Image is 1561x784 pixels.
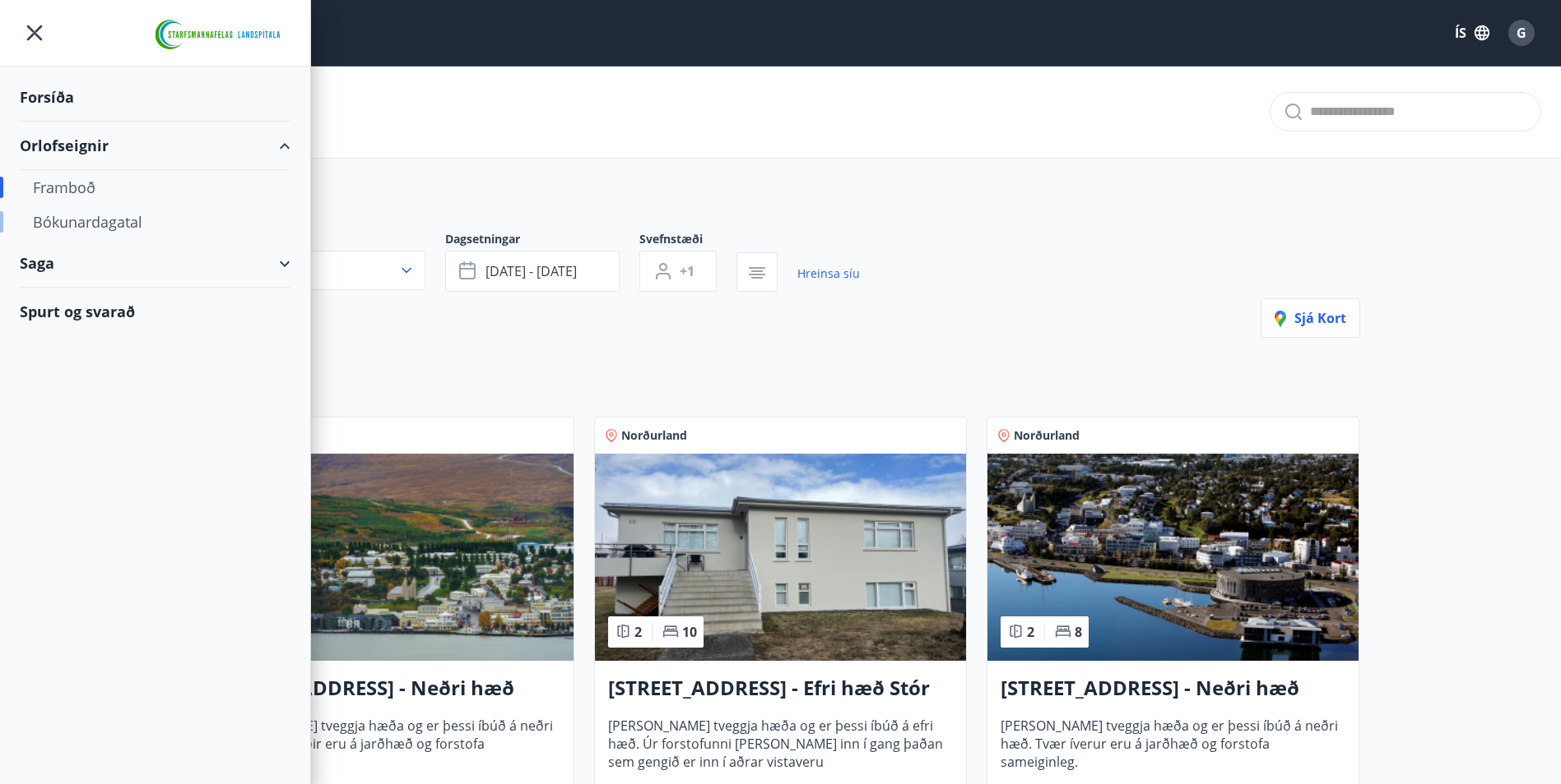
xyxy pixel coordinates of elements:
div: Bókunardagatal [33,205,277,239]
button: [DATE] - [DATE] [445,251,620,292]
span: 10 [682,623,697,641]
img: Paella dish [202,454,574,661]
span: Sjá kort [1275,309,1346,327]
button: Allt [202,251,425,290]
div: Spurt og svarað [20,288,290,335]
div: Orlofseignir [20,122,290,170]
button: ÍS [1446,18,1498,48]
div: Forsíða [20,73,290,122]
span: [PERSON_NAME] tveggja hæða og er þessi íbúð á neðri hæð. Tvær íbúðir eru á jarðhæð og forstofa sa... [216,717,560,771]
button: G [1502,13,1541,53]
span: 2 [634,623,642,641]
span: 2 [1027,623,1034,641]
h3: [STREET_ADDRESS] - Neðri hæð íbúð 2 [1001,674,1345,703]
span: Dagsetningar [445,231,639,251]
span: [DATE] - [DATE] [485,262,577,280]
button: +1 [639,251,717,292]
div: Framboð [33,170,277,205]
h3: [STREET_ADDRESS] - Neðri hæð íbúð 4 [216,674,560,703]
img: Paella dish [987,454,1359,661]
img: Paella dish [595,454,966,661]
span: Svæði [202,231,445,251]
span: +1 [680,262,695,280]
h3: [STREET_ADDRESS] - Efri hæð Stór íbúð 1 [608,674,953,703]
span: Norðurland [621,427,687,444]
span: Svefnstæði [639,231,736,251]
a: Hreinsa síu [797,256,860,292]
div: Saga [20,239,290,288]
span: 8 [1075,623,1082,641]
span: [PERSON_NAME] tveggja hæða og er þessi íbúð á neðri hæð. Tvær íverur eru á jarðhæð og forstofa sa... [1001,717,1345,771]
button: menu [20,18,49,48]
span: [PERSON_NAME] tveggja hæða og er þessi íbúð á efri hæð. Úr forstofunni [PERSON_NAME] inn í gang þ... [608,717,953,771]
img: union_logo [148,18,290,51]
span: Norðurland [1014,427,1080,444]
span: G [1517,24,1526,42]
button: Sjá kort [1261,298,1360,338]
